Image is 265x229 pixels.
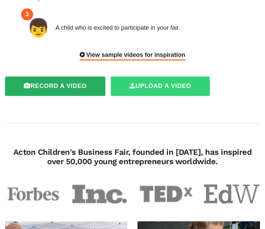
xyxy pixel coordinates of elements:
[5,183,61,206] img: forbes-fa5d64866bcb1cab5e5385ee4197b3af65bd4ce70a33c46b7494fa0b80b137fa.png
[138,183,194,205] img: tedx-13a865a45376fdabb197df72506254416b52198507f0d7e8a0b1bf7ecf255dd6.png
[5,147,260,166] h4: Acton Children's Business Fair, founded in [DATE], has inspired over 50,000 young entrepreneurs w...
[80,50,185,61] div: View sample videos for inspiration
[56,23,180,32] div: A child who is excited to participate in your fair.
[5,77,105,96] label: Record a video
[204,184,260,204] img: educationweek-b44e3a78a0cc50812acddf996c80439c68a45cffb8f3ee3cd50a8b6969dbcca9.png
[21,8,33,20] div: 3
[27,14,50,41] span: 👦
[111,77,210,96] label: Upload a video
[71,183,127,205] img: inc-ff44fbf6c2e08814d02e9de779f5dfa52292b9cd745a9c9ba490939733b0a811.png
